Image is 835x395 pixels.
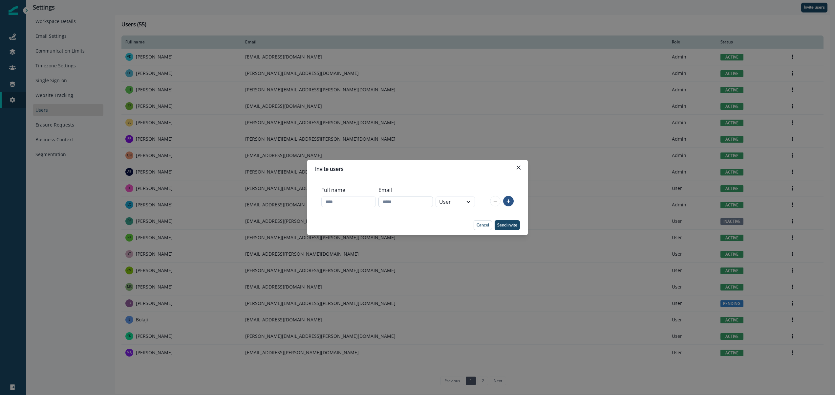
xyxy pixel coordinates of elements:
button: remove-row [490,196,501,206]
button: Close [513,162,524,173]
p: Send invite [497,223,517,227]
button: add-row [503,196,514,206]
p: Cancel [477,223,489,227]
p: Full name [321,186,345,194]
div: User [439,198,460,206]
p: Invite users [315,165,344,173]
button: Send invite [495,220,520,230]
p: Email [378,186,392,194]
button: Cancel [474,220,492,230]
